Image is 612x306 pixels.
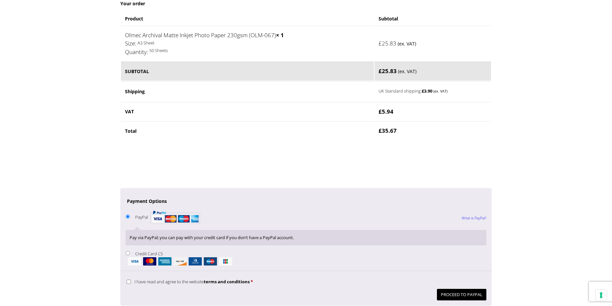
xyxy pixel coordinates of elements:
label: PayPal [135,214,200,220]
input: I have read and agree to the websiteterms and conditions * [127,280,131,284]
span: £ [422,88,424,94]
h3: Your order [120,0,492,7]
th: Subtotal [375,12,491,25]
img: PayPal acceptance mark [150,209,200,226]
img: discover [173,257,187,265]
td: Olmec Archival Matte Inkjet Photo Paper 230gsm (OLM-067) [121,26,374,61]
abbr: required [251,279,253,285]
span: £ [379,127,382,134]
bdi: 25.83 [379,67,397,75]
a: terms and conditions [204,279,250,285]
p: 50 Sheets [125,47,370,54]
img: mastercard [143,257,156,265]
small: (ex. VAT) [398,41,416,47]
th: Product [121,12,374,25]
button: Proceed to PayPal [437,289,486,300]
img: maestro [204,257,217,265]
p: Pay via PayPal; you can pay with your credit card if you don’t have a PayPal account. [130,234,482,241]
dt: Quantity: [125,48,148,56]
img: visa [128,257,141,265]
dt: Size: [125,39,136,48]
a: What is PayPal? [462,209,486,227]
label: UK Standard shipping: [379,87,476,95]
span: I have read and agree to the website [135,279,250,285]
th: Shipping [121,81,374,101]
p: A3 Sheet [125,39,370,47]
small: (ex. VAT) [398,68,416,74]
bdi: 25.83 [379,40,396,47]
span: £ [379,40,382,47]
iframe: reCAPTCHA [120,149,221,174]
span: £ [379,108,382,115]
button: Your consent preferences for tracking technologies [596,290,607,301]
img: dinersclub [189,257,202,265]
strong: × 1 [276,31,284,39]
th: VAT [121,102,374,121]
label: Credit Card CS [126,251,486,265]
span: £ [379,67,382,75]
img: jcb [219,257,232,265]
th: Subtotal [121,62,374,81]
th: Total [121,121,374,140]
img: amex [158,257,171,265]
bdi: 35.67 [379,127,397,134]
small: (ex. VAT) [433,89,447,94]
bdi: 5.94 [379,108,393,115]
bdi: 3.90 [422,88,432,94]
